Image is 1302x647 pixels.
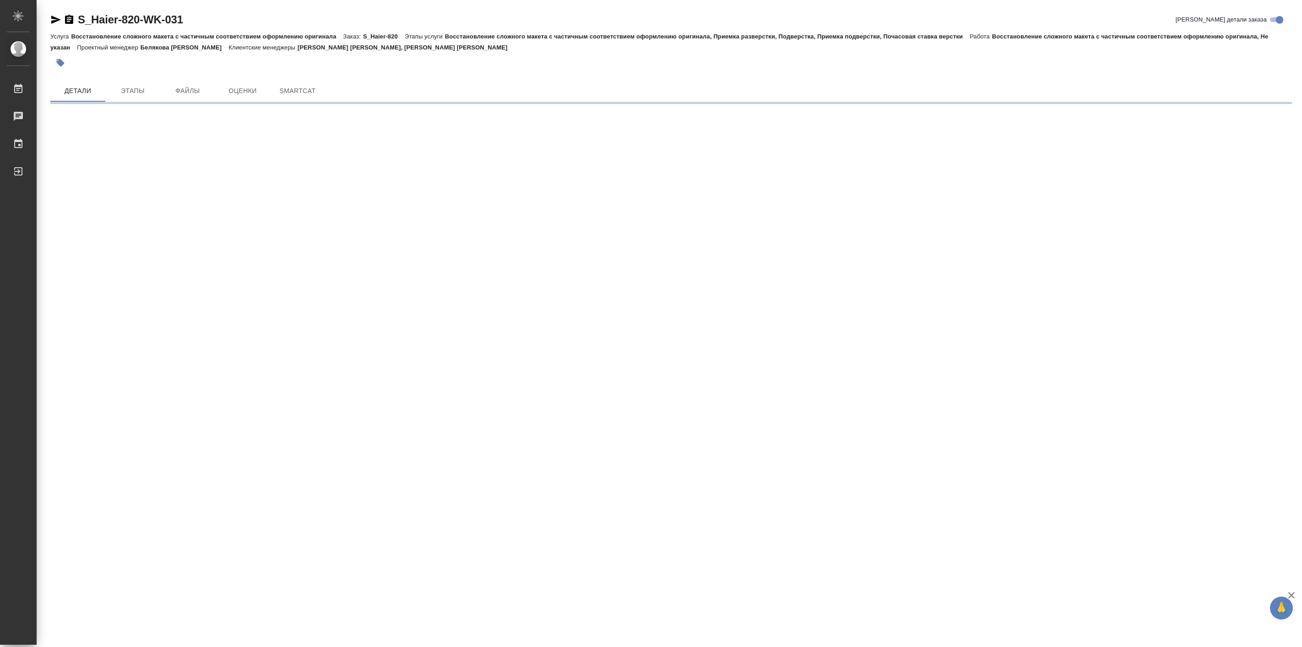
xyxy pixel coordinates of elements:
[78,13,183,26] a: S_Haier-820-WK-031
[77,44,140,51] p: Проектный менеджер
[405,33,445,40] p: Этапы услуги
[228,44,298,51] p: Клиентские менеджеры
[50,33,71,40] p: Услуга
[166,85,210,97] span: Файлы
[141,44,228,51] p: Белякова [PERSON_NAME]
[276,85,320,97] span: SmartCat
[1176,15,1267,24] span: [PERSON_NAME] детали заказа
[1274,598,1289,618] span: 🙏
[363,33,405,40] p: S_Haier-820
[298,44,515,51] p: [PERSON_NAME] [PERSON_NAME], [PERSON_NAME] [PERSON_NAME]
[50,14,61,25] button: Скопировать ссылку для ЯМессенджера
[343,33,363,40] p: Заказ:
[56,85,100,97] span: Детали
[970,33,992,40] p: Работа
[50,53,71,73] button: Добавить тэг
[445,33,970,40] p: Восстановление сложного макета с частичным соответствием оформлению оригинала, Приемка разверстки...
[1270,597,1293,620] button: 🙏
[111,85,155,97] span: Этапы
[64,14,75,25] button: Скопировать ссылку
[221,85,265,97] span: Оценки
[71,33,343,40] p: Восстановление сложного макета с частичным соответствием оформлению оригинала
